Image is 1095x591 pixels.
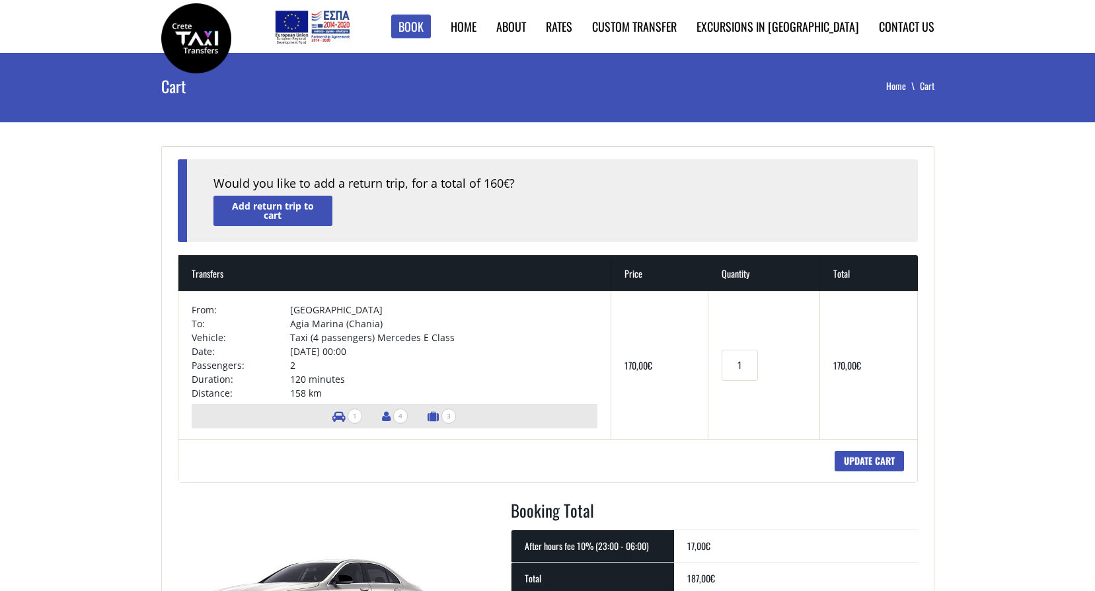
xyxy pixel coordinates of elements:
[161,53,422,119] h1: Cart
[611,255,708,291] th: Price
[504,177,510,191] span: €
[592,18,677,35] a: Custom Transfer
[722,350,757,381] input: Transfers quantity
[213,196,332,225] a: Add return trip to cart
[421,404,463,428] li: Number of luggage items
[879,18,934,35] a: Contact us
[511,530,674,562] th: After hours fee 10% (23:00 - 06:00)
[161,3,231,73] img: Crete Taxi Transfers | Crete Taxi Transfers Cart | Crete Taxi Transfers
[290,303,597,317] td: [GEOGRAPHIC_DATA]
[546,18,572,35] a: Rates
[920,79,934,93] li: Cart
[213,175,891,192] div: Would you like to add a return trip, for a total of 160 ?
[820,255,917,291] th: Total
[451,18,476,35] a: Home
[192,331,290,344] td: Vehicle:
[192,344,290,358] td: Date:
[441,409,456,424] span: 3
[192,303,290,317] td: From:
[290,344,597,358] td: [DATE] 00:00
[856,358,861,372] span: €
[496,18,526,35] a: About
[648,358,652,372] span: €
[348,409,362,424] span: 1
[192,372,290,386] td: Duration:
[391,15,431,39] a: Book
[290,372,597,386] td: 120 minutes
[192,317,290,331] td: To:
[697,18,859,35] a: Excursions in [GEOGRAPHIC_DATA]
[273,7,352,46] img: e-bannersEUERDF180X90.jpg
[687,571,715,585] bdi: 187,00
[290,386,597,400] td: 158 km
[326,404,369,428] li: Number of vehicles
[178,255,612,291] th: Transfers
[511,498,918,530] h2: Booking Total
[687,539,710,553] bdi: 17,00
[290,358,597,372] td: 2
[192,386,290,400] td: Distance:
[161,30,231,44] a: Crete Taxi Transfers | Crete Taxi Transfers Cart | Crete Taxi Transfers
[290,331,597,344] td: Taxi (4 passengers) Mercedes E Class
[393,409,408,424] span: 4
[375,404,414,428] li: Number of passengers
[833,358,861,372] bdi: 170,00
[710,571,715,585] span: €
[192,358,290,372] td: Passengers:
[708,255,820,291] th: Quantity
[624,358,652,372] bdi: 170,00
[706,539,710,553] span: €
[835,451,904,471] input: Update cart
[886,79,920,93] a: Home
[290,317,597,331] td: Agia Marina (Chania)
